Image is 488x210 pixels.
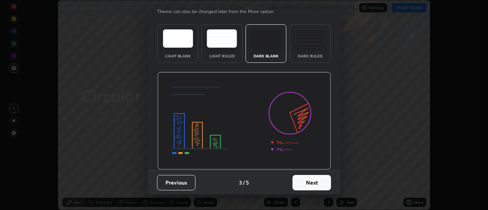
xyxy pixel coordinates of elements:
button: Next [292,175,331,190]
p: Theme can also be changed later from the More option [157,8,282,15]
div: Light Ruled [207,54,237,58]
img: darkThemeBanner.d06ce4a2.svg [157,72,331,170]
h4: 5 [246,178,249,186]
div: Light Blank [162,54,193,58]
button: Previous [157,175,196,190]
img: darkRuledTheme.de295e13.svg [295,29,325,48]
h4: / [243,178,245,186]
img: darkTheme.f0cc69e5.svg [251,29,281,48]
img: lightRuledTheme.5fabf969.svg [207,29,237,48]
div: Dark Blank [251,54,281,58]
h4: 3 [239,178,242,186]
img: lightTheme.e5ed3b09.svg [163,29,193,48]
div: Dark Ruled [295,54,326,58]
